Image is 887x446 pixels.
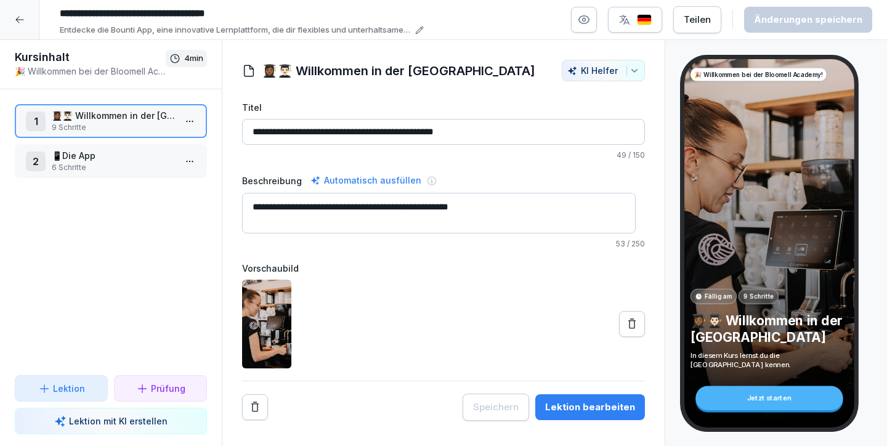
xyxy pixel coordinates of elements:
div: Jetzt starten [695,386,843,410]
p: 👩🏾‍🎓👨🏻‍🎓 Willkommen in der [GEOGRAPHIC_DATA] [691,312,848,345]
h1: Kursinhalt [15,50,166,65]
div: Teilen [684,13,711,26]
p: 🎉 Willkommen bei der Bloomell Academy! [694,70,822,79]
p: 9 Schritte [743,292,774,301]
img: de.svg [637,14,652,26]
p: Fällig am [705,292,732,301]
div: 1👩🏾‍🎓👨🏻‍🎓 Willkommen in der [GEOGRAPHIC_DATA]9 Schritte [15,104,207,138]
button: Prüfung [114,375,207,402]
p: 6 Schritte [52,162,175,173]
h1: 👩🏾‍🎓👨🏻‍🎓 Willkommen in der [GEOGRAPHIC_DATA] [262,62,535,80]
p: Entdecke die Bounti App, eine innovative Lernplattform, die dir flexibles und unterhaltsames Lern... [60,24,411,36]
label: Titel [242,101,645,114]
span: 53 [616,239,625,248]
button: Teilen [673,6,721,33]
button: Remove [242,394,268,420]
p: 📱Die App [52,149,175,162]
p: / 250 [242,238,645,249]
p: 9 Schritte [52,122,175,133]
p: 🎉 Willkommen bei der Bloomell Academy! [15,65,166,78]
p: / 150 [242,150,645,161]
p: Prüfung [151,382,185,395]
div: Automatisch ausfüllen [308,173,424,188]
p: Lektion [53,382,85,395]
div: KI Helfer [567,65,639,76]
div: Änderungen speichern [754,13,862,26]
p: 4 min [184,52,203,65]
p: Lektion mit KI erstellen [69,415,168,428]
button: Lektion [15,375,108,402]
label: Beschreibung [242,174,302,187]
div: Speichern [473,400,519,414]
button: Speichern [463,394,529,421]
div: 1 [26,111,46,131]
div: Lektion bearbeiten [545,400,635,414]
button: KI Helfer [562,60,645,81]
p: 👩🏾‍🎓👨🏻‍🎓 Willkommen in der [GEOGRAPHIC_DATA] [52,109,175,122]
button: Änderungen speichern [744,7,872,33]
div: 2📱Die App6 Schritte [15,144,207,178]
label: Vorschaubild [242,262,645,275]
span: 49 [617,150,626,160]
div: 2 [26,152,46,171]
button: Lektion mit KI erstellen [15,408,207,434]
p: In diesem Kurs lernst du die [GEOGRAPHIC_DATA] kennen. [691,351,848,370]
button: Lektion bearbeiten [535,394,645,420]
